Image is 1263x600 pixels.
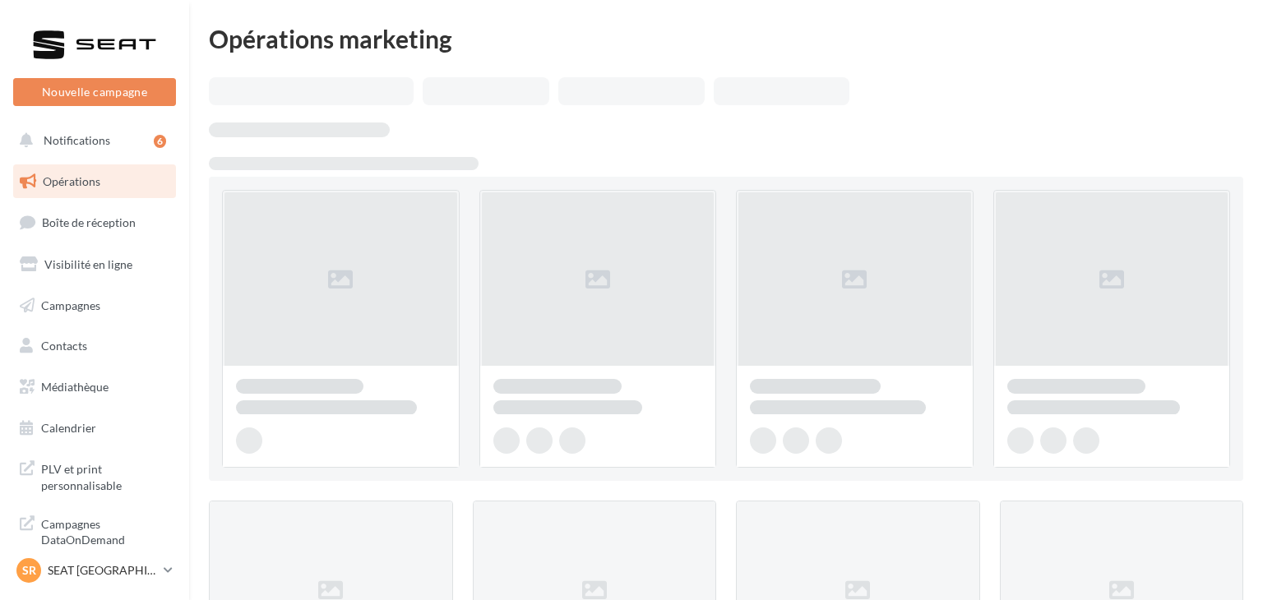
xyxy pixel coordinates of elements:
[44,133,110,147] span: Notifications
[13,555,176,586] a: SR SEAT [GEOGRAPHIC_DATA]
[22,562,36,579] span: SR
[10,329,179,363] a: Contacts
[41,339,87,353] span: Contacts
[10,123,173,158] button: Notifications 6
[44,257,132,271] span: Visibilité en ligne
[48,562,157,579] p: SEAT [GEOGRAPHIC_DATA]
[10,288,179,323] a: Campagnes
[10,506,179,555] a: Campagnes DataOnDemand
[10,164,179,199] a: Opérations
[10,370,179,404] a: Médiathèque
[10,247,179,282] a: Visibilité en ligne
[209,26,1243,51] div: Opérations marketing
[41,298,100,312] span: Campagnes
[41,513,169,548] span: Campagnes DataOnDemand
[154,135,166,148] div: 6
[43,174,100,188] span: Opérations
[13,78,176,106] button: Nouvelle campagne
[10,451,179,500] a: PLV et print personnalisable
[10,411,179,445] a: Calendrier
[42,215,136,229] span: Boîte de réception
[41,380,109,394] span: Médiathèque
[10,205,179,240] a: Boîte de réception
[41,458,169,493] span: PLV et print personnalisable
[41,421,96,435] span: Calendrier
